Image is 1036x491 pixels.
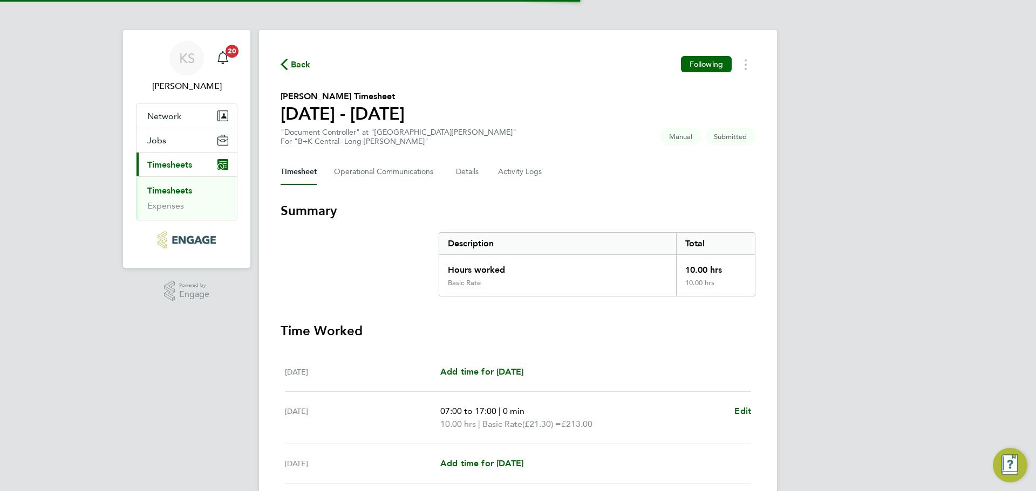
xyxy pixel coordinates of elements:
button: Timesheet [281,159,317,185]
div: 10.00 hrs [676,279,755,296]
span: Basic Rate [482,418,522,431]
span: This timesheet was manually created. [660,128,701,146]
nav: Main navigation [123,30,250,268]
a: Timesheets [147,185,192,196]
a: Edit [734,405,751,418]
span: | [478,419,480,429]
div: Basic Rate [448,279,481,287]
h3: Summary [281,202,755,219]
a: Powered byEngage [164,281,210,301]
a: Expenses [147,200,184,211]
button: Network [137,104,237,128]
button: Timesheets [137,153,237,176]
div: Summary [439,232,755,296]
button: Timesheets Menu [736,56,755,73]
span: £213.00 [561,419,592,429]
div: [DATE] [285,457,440,470]
div: "Document Controller" at "[GEOGRAPHIC_DATA][PERSON_NAME]" [281,128,516,146]
div: For "B+K Central- Long [PERSON_NAME]" [281,137,516,146]
div: Total [676,233,755,254]
img: bandk-logo-retina.png [158,231,215,248]
button: Operational Communications [334,159,439,185]
a: Add time for [DATE] [440,457,523,470]
span: Back [291,58,311,71]
button: Following [681,56,732,72]
span: 0 min [503,406,524,416]
a: KS[PERSON_NAME] [136,41,237,93]
div: Hours worked [439,255,676,279]
div: [DATE] [285,405,440,431]
span: Network [147,111,181,121]
button: Activity Logs [498,159,543,185]
button: Jobs [137,128,237,152]
span: 10.00 hrs [440,419,476,429]
span: KS [179,51,195,65]
span: Engage [179,290,209,299]
span: 07:00 to 17:00 [440,406,496,416]
span: Add time for [DATE] [440,458,523,468]
h1: [DATE] - [DATE] [281,103,405,125]
span: Powered by [179,281,209,290]
a: 20 [212,41,234,75]
div: Timesheets [137,176,237,220]
h2: [PERSON_NAME] Timesheet [281,90,405,103]
span: Add time for [DATE] [440,366,523,377]
span: This timesheet is Submitted. [705,128,755,146]
div: 10.00 hrs [676,255,755,279]
div: [DATE] [285,365,440,378]
span: | [499,406,501,416]
button: Engage Resource Center [993,448,1027,482]
span: 20 [226,45,238,58]
div: Description [439,233,676,254]
span: Edit [734,406,751,416]
a: Go to home page [136,231,237,248]
button: Back [281,58,311,71]
span: Kevin Smith [136,80,237,93]
a: Add time for [DATE] [440,365,523,378]
span: Following [690,59,723,69]
h3: Time Worked [281,322,755,340]
span: Timesheets [147,160,192,170]
span: (£21.30) = [522,419,561,429]
span: Jobs [147,135,166,146]
button: Details [456,159,481,185]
